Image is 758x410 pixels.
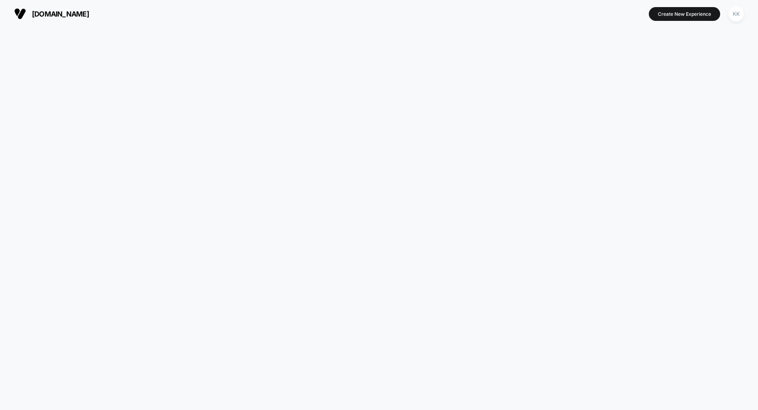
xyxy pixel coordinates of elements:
button: [DOMAIN_NAME] [12,7,91,20]
button: KK [726,6,746,22]
img: Visually logo [14,8,26,20]
button: Create New Experience [649,7,720,21]
span: [DOMAIN_NAME] [32,10,89,18]
div: KK [728,6,744,22]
